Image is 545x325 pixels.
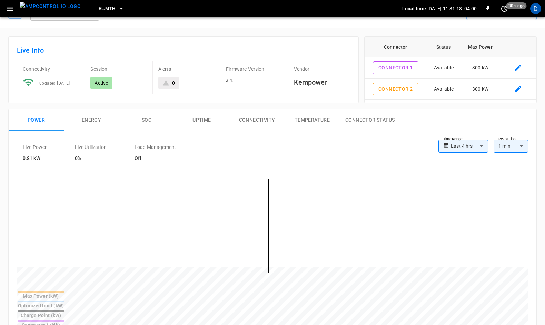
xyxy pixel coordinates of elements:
span: 30 s ago [506,2,527,9]
div: 0 [172,79,175,86]
div: 1 min [494,140,528,153]
button: Power [9,109,64,131]
p: Active [95,79,108,86]
td: 300 kW [461,57,500,79]
th: Status [427,37,461,57]
button: Temperature [285,109,340,131]
div: profile-icon [530,3,541,14]
img: ampcontrol.io logo [20,2,81,11]
p: Alerts [158,66,215,73]
div: Last 4 hrs [451,140,488,153]
button: Connector Status [340,109,400,131]
button: Uptime [174,109,229,131]
td: Available [427,57,461,79]
p: Local time [402,5,426,12]
h6: Off [135,155,176,162]
span: EL.MTH [99,5,115,13]
p: [DATE] 11:31:18 -04:00 [427,5,477,12]
button: set refresh interval [499,3,510,14]
h6: Live Info [17,45,350,56]
td: Available [427,79,461,100]
td: 300 kW [461,79,500,100]
button: EL.MTH [96,2,127,16]
label: Resolution [498,136,516,142]
th: Max Power [461,37,500,57]
label: Time Range [443,136,463,142]
h6: 0% [75,155,107,162]
p: Connectivity [23,66,79,73]
span: updated [DATE] [39,81,70,86]
h6: Kempower [294,77,350,88]
th: Connector [365,37,427,57]
table: connector table [365,37,536,142]
p: Live Power [23,144,47,151]
button: SOC [119,109,174,131]
h6: 0.81 kW [23,155,47,162]
button: Energy [64,109,119,131]
td: Charging [427,100,461,121]
p: Vendor [294,66,350,73]
p: Session [90,66,147,73]
p: Firmware Version [226,66,282,73]
p: Load Management [135,144,176,151]
button: Connector 1 [373,61,418,74]
button: Connector 2 [373,83,418,96]
p: Live Utilization [75,144,107,151]
span: 3.4.1 [226,78,236,83]
button: Connectivity [229,109,285,131]
td: 300 kW [461,100,500,121]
